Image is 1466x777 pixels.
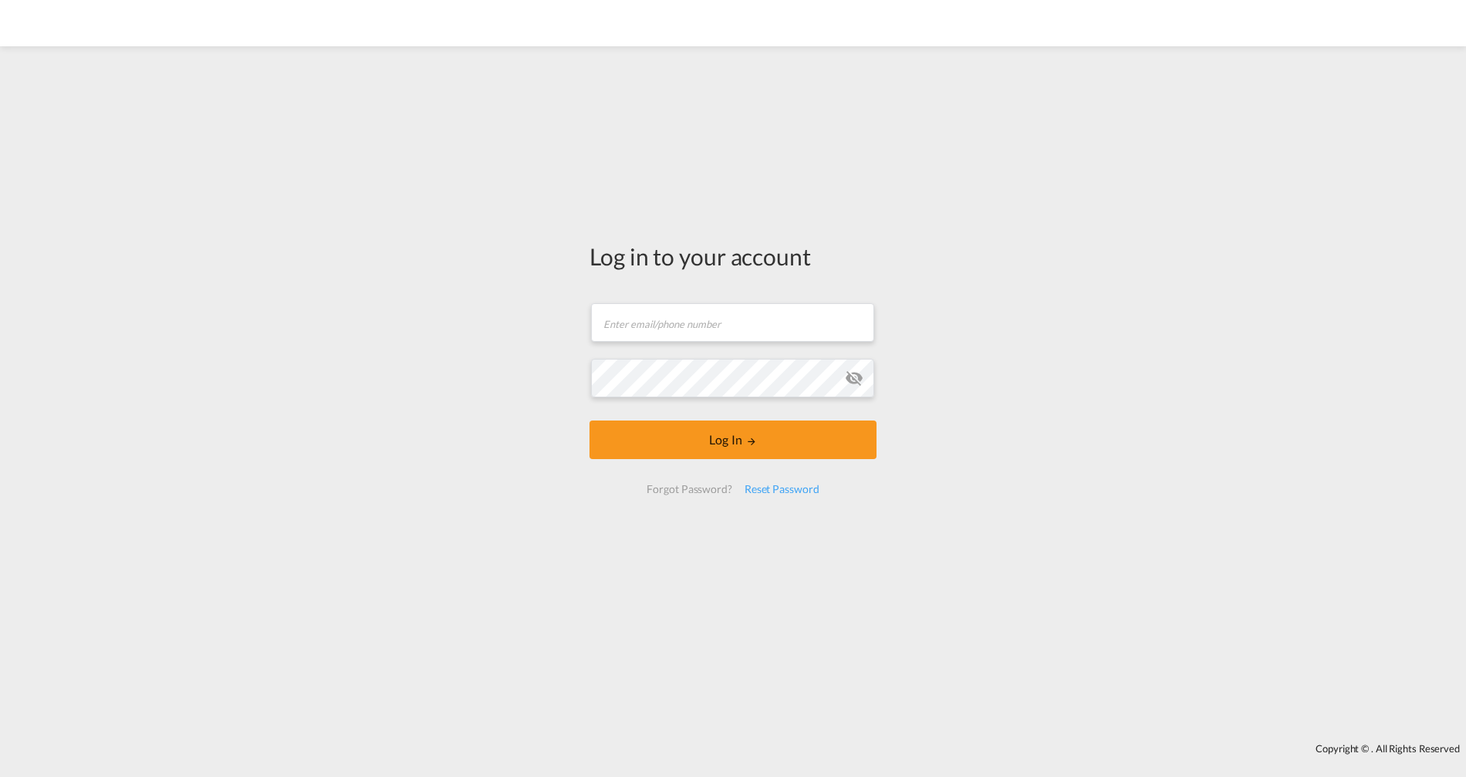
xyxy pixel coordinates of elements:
[738,475,826,503] div: Reset Password
[589,421,877,459] button: LOGIN
[845,369,863,387] md-icon: icon-eye-off
[640,475,738,503] div: Forgot Password?
[589,240,877,272] div: Log in to your account
[591,303,874,342] input: Enter email/phone number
